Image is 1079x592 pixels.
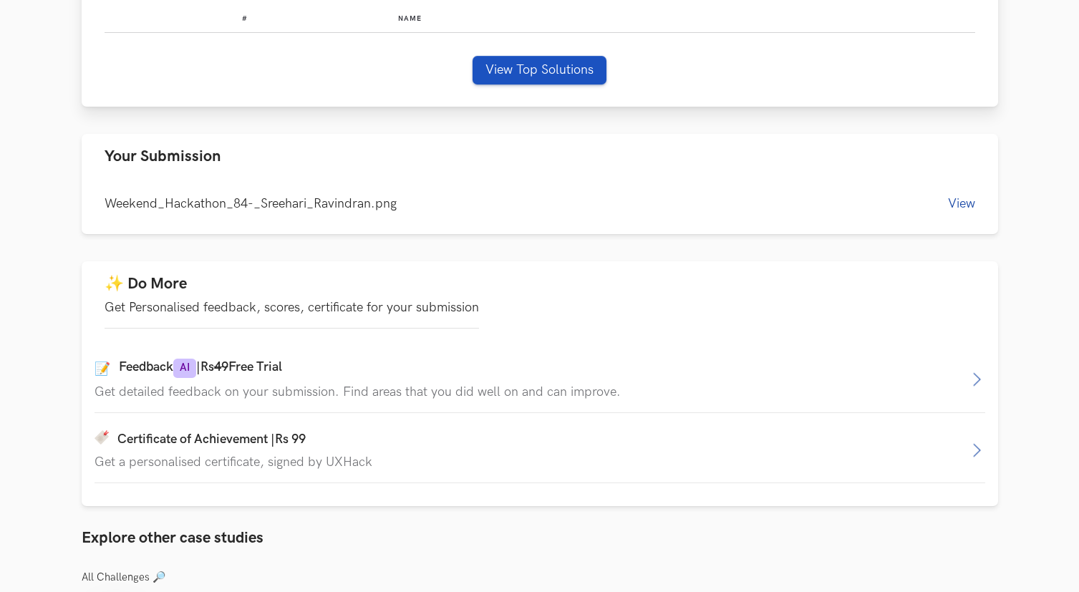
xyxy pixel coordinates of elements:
span: # [242,14,248,23]
h4: Certificate of Achievement | [117,432,306,447]
span: Your Submission [105,147,221,166]
span: Rs 99 [275,432,306,447]
span: Rs Free Trial [200,359,282,374]
img: bookmark [95,430,109,445]
h3: All Challenges 🔎 [82,571,998,584]
p: Get detailed feedback on your submission. Find areas that you did well on and can improve. [95,384,968,399]
button: bookmarkCertificate of Achievement |Rs 99Get a personalised certificate, signed by UXHack [95,417,985,482]
span: Name [398,14,422,23]
span: AI [173,359,196,378]
button: 📝FeedbackAI|Rs49Free TrialGet detailed feedback on your submission. Find areas that you did well ... [95,346,985,412]
h3: Explore other case studies [82,529,998,548]
div: Your Submission [82,179,998,234]
span: Weekend_Hackathon_84-_Sreehari_Ravindran.png [105,196,397,211]
button: View Top Solutions [473,56,606,84]
button: View [948,196,975,211]
table: Leaderboard [105,3,975,33]
div: ✨ Do MoreGet Personalised feedback, scores, certificate for your submission [82,341,998,506]
p: Get a personalised certificate, signed by UXHack [95,455,968,470]
span: 📝 [95,361,110,377]
button: Your Submission [82,134,998,179]
p: Get Personalised feedback, scores, certificate for your submission [105,300,479,315]
strike: 49 [214,359,228,374]
span: ✨ Do More [105,274,187,293]
h4: Feedback | [119,359,282,378]
button: ✨ Do MoreGet Personalised feedback, scores, certificate for your submission [82,261,998,341]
